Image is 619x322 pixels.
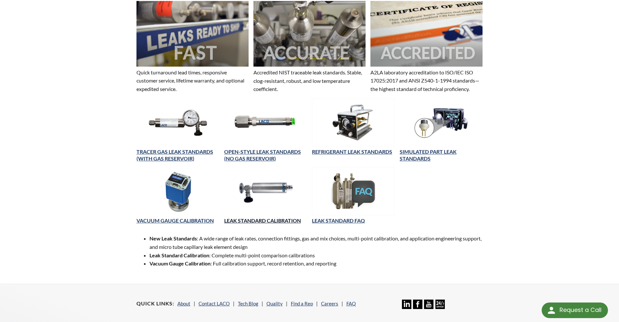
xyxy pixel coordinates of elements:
[224,167,307,215] img: Leak Standard Calibration image
[149,234,483,251] li: : A wide range of leak rates, connection fittings, gas and mix choices, multi-point calibration, ...
[560,303,601,317] div: Request a Call
[435,300,445,309] img: 24/7 Support Icon
[177,301,190,306] a: About
[370,68,483,93] p: A2LA laboratory accreditation to ISO/IEC ISO 17025:2017 and ANSI Z540-1-1994 standards—the highes...
[435,304,445,310] a: 24/7 Support
[346,301,356,306] a: FAQ
[312,167,395,215] img: FAQ image showing leak standard examples
[312,148,392,155] a: REFRIGERANT LEAK STANDARDS
[149,251,483,260] li: : Complete multi-point comparison calibrations
[266,301,283,306] a: Quality
[224,217,301,224] a: LEAK STANDARD CALIBRATION
[149,259,483,268] li: : Full calibration support, record retention, and reporting
[542,303,608,318] div: Request a Call
[149,235,197,241] strong: New Leak Standards
[238,301,258,306] a: Tech Blog
[136,1,249,66] img: Image showing the word FAST overlaid on it
[136,167,219,215] img: Vacuum Gauge Calibration image
[370,1,483,66] img: Image showing the word ACCREDITED overlaid on it
[321,301,338,306] a: Careers
[136,68,249,93] p: Quick turnaround lead times, responsive customer service, lifetime warranty, and optional expedit...
[546,305,557,316] img: round button
[400,98,483,147] img: Simulated Part Leak Standard image
[149,252,209,258] strong: Leak Standard Calibration
[253,1,366,66] img: Image showing the word ACCURATE overlaid on it
[136,148,213,161] a: TRACER GAS LEAK STANDARDS (WITH GAS RESERVOIR)
[199,301,230,306] a: Contact LACO
[136,98,219,147] img: Calibrated Leak Standard with Gauge
[312,217,365,224] a: LEAK STANDARD FAQ
[136,217,214,224] a: VACUUM GAUGE CALIBRATION
[400,148,457,161] a: SIMULATED PART LEAK STANDARDS
[253,68,366,93] p: Accredited NIST traceable leak standards. Stable, clog-resistant, robust, and low temperature coe...
[224,148,301,161] a: OPEN-STYLE LEAK STANDARDS (NO GAS RESERVOIR)
[312,98,395,147] img: Refrigerant Leak Standard image
[291,301,313,306] a: Find a Rep
[149,260,211,266] strong: Vacuum Gauge Calibration
[136,300,174,307] h4: Quick Links
[224,98,307,147] img: Open-Style Leak Standard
